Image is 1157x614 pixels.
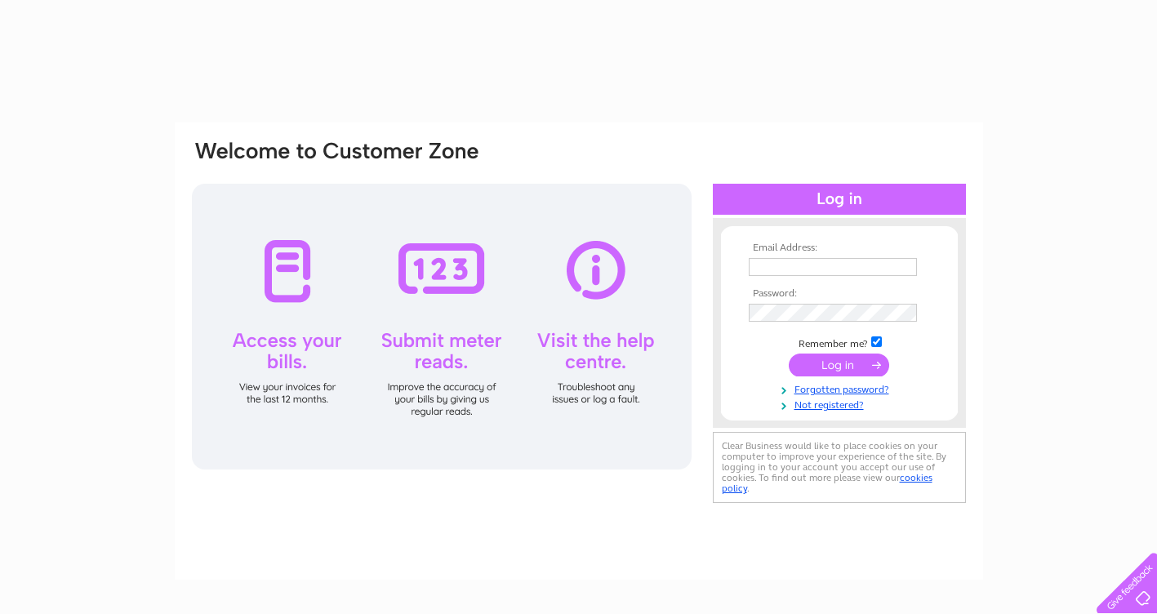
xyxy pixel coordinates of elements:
[745,288,934,300] th: Password:
[722,472,932,494] a: cookies policy
[789,354,889,376] input: Submit
[713,432,966,503] div: Clear Business would like to place cookies on your computer to improve your experience of the sit...
[749,396,934,412] a: Not registered?
[745,334,934,350] td: Remember me?
[745,242,934,254] th: Email Address:
[749,380,934,396] a: Forgotten password?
